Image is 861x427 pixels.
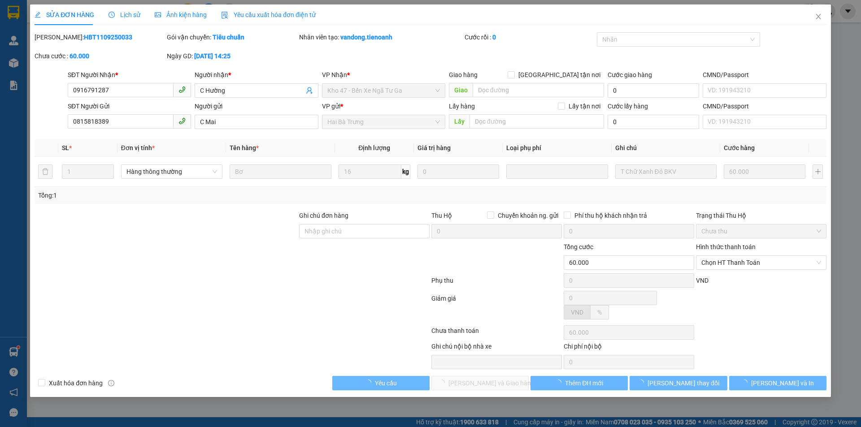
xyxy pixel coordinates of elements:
span: Chưa thu [701,224,821,238]
span: Lấy [449,114,470,129]
div: Người gửi [195,101,318,111]
b: 0 [492,34,496,41]
label: Cước giao hàng [608,71,652,78]
span: Chọn HT Thanh Toán [701,256,821,269]
span: VP Nhận [322,71,347,78]
button: Yêu cầu [332,376,430,390]
div: Cước rồi : [465,32,595,42]
span: Đơn vị tính [121,144,155,151]
div: Người nhận [195,70,318,80]
span: Yêu cầu [375,378,397,388]
span: Giá trị hàng [417,144,451,151]
span: VND [571,309,583,316]
span: BXNTG1209250002 - [48,35,130,59]
span: close [815,13,822,20]
span: Cước hàng [724,144,755,151]
div: Tổng: 1 [38,190,332,200]
span: phone [178,117,186,125]
div: Nhân viên tạo: [299,32,463,42]
input: VD: Bàn, Ghế [230,164,331,179]
div: Giảm giá [430,293,563,323]
input: Ghi chú đơn hàng [299,224,430,238]
span: 46138_dannhi.tienoanh - In: [48,43,130,59]
span: Phí thu hộ khách nhận trả [571,211,651,220]
span: Tổng cước [564,243,593,250]
div: Chưa cước : [35,51,165,61]
span: Xuất hóa đơn hàng [45,378,106,388]
span: SỬA ĐƠN HÀNG [35,11,94,18]
span: picture [155,12,161,18]
th: Ghi chú [612,139,720,157]
button: Thêm ĐH mới [531,376,628,390]
span: kg [401,164,410,179]
input: Dọc đường [470,114,604,129]
span: Lịch sử [109,11,140,18]
span: Thêm ĐH mới [565,378,603,388]
div: CMND/Passport [703,101,826,111]
div: Phụ thu [430,276,563,291]
span: clock-circle [109,12,115,18]
span: Lấy tận nơi [565,101,604,111]
span: [PERSON_NAME] và In [751,378,814,388]
img: icon [221,12,228,19]
span: Hai Bà Trưng [327,115,440,129]
span: Kho 47 - Bến Xe Ngã Tư Ga [327,84,440,97]
span: Định lượng [358,144,390,151]
span: phone [178,86,186,93]
input: 0 [417,164,499,179]
button: [PERSON_NAME] thay đổi [630,376,727,390]
div: Chưa thanh toán [430,326,563,341]
input: Dọc đường [473,83,604,97]
button: [PERSON_NAME] và In [729,376,826,390]
strong: Nhận: [17,65,113,113]
div: [PERSON_NAME]: [35,32,165,42]
span: Tên hàng [230,144,259,151]
div: SĐT Người Gửi [68,101,191,111]
span: Kho 47 - Bến Xe Ngã Tư Ga [48,5,126,24]
span: edit [35,12,41,18]
span: Ảnh kiện hàng [155,11,207,18]
span: loading [741,380,751,386]
span: Lấy hàng [449,103,475,110]
button: Close [806,4,831,30]
input: 0 [724,164,805,179]
label: Hình thức thanh toán [696,243,756,250]
span: % [597,309,602,316]
input: Cước giao hàng [608,83,699,98]
div: CMND/Passport [703,70,826,80]
span: info-circle [108,380,114,386]
label: Cước lấy hàng [608,103,648,110]
button: plus [813,164,822,179]
b: 60.000 [70,52,89,60]
span: Yêu cầu xuất hóa đơn điện tử [221,11,316,18]
input: Ghi Chú [615,164,717,179]
span: loading [555,380,565,386]
span: 10:39:09 [DATE] [57,52,109,59]
span: Giao hàng [449,71,478,78]
div: Trạng thái Thu Hộ [696,211,826,220]
div: Ghi chú nội bộ nhà xe [431,341,562,355]
div: Ngày GD: [167,51,297,61]
span: VND [696,277,709,284]
span: Hàng thông thường [126,165,217,178]
span: Chuyển khoản ng. gửi [494,211,562,220]
span: Giao [449,83,473,97]
input: Cước lấy hàng [608,115,699,129]
button: [PERSON_NAME] và Giao hàng [431,376,529,390]
label: Ghi chú đơn hàng [299,212,348,219]
th: Loại phụ phí [503,139,611,157]
b: [DATE] 14:25 [194,52,230,60]
span: A Dũng - 0984676123 [48,26,118,34]
span: Thu Hộ [431,212,452,219]
button: delete [38,164,52,179]
span: loading [638,380,648,386]
span: [GEOGRAPHIC_DATA] tận nơi [515,70,604,80]
span: user-add [306,87,313,94]
div: Chi phí nội bộ [564,341,694,355]
span: SL [62,144,69,151]
b: vandong.tienoanh [340,34,392,41]
span: Gửi: [48,5,126,24]
div: Gói vận chuyển: [167,32,297,42]
b: HBT1109250033 [84,34,132,41]
div: SĐT Người Nhận [68,70,191,80]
